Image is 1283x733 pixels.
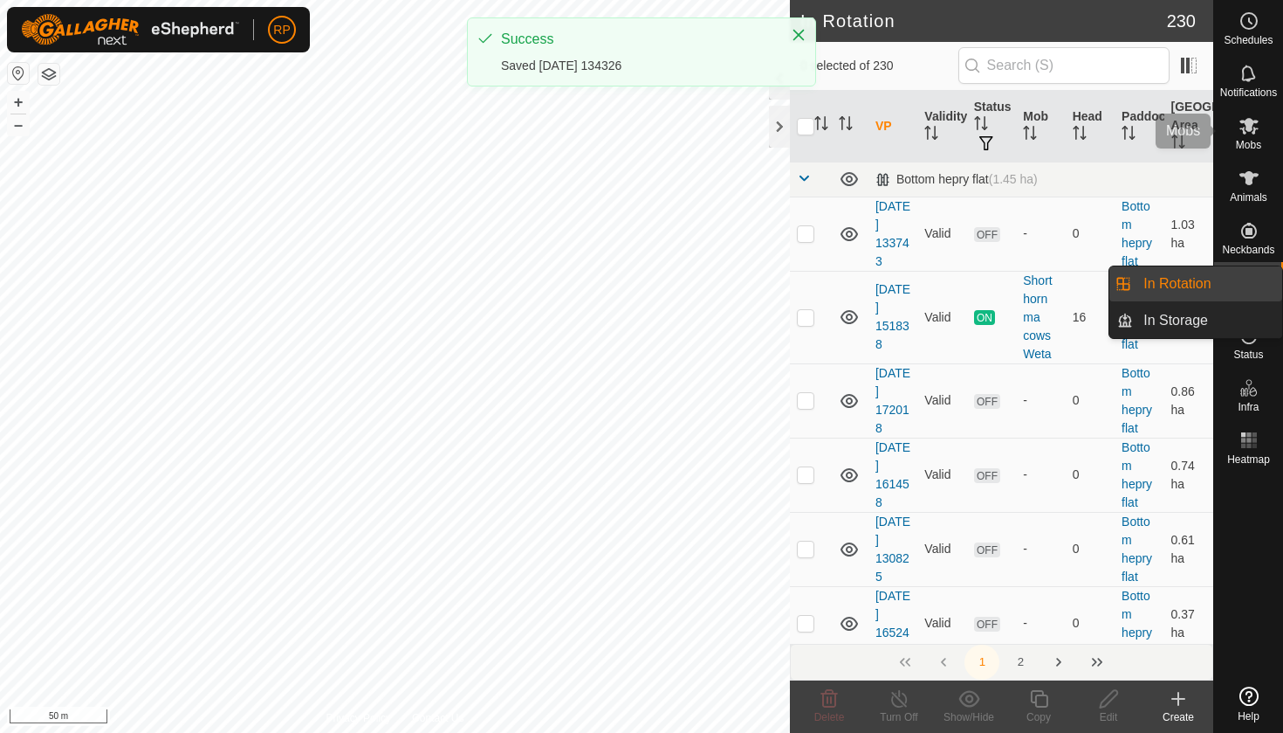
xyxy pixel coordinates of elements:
td: 0 [1066,197,1115,271]
button: Last Page [1080,645,1115,680]
button: + [8,92,29,113]
button: Reset Map [8,63,29,84]
td: Valid [917,197,966,271]
td: 0.37 ha [1164,586,1213,660]
a: Help [1214,680,1283,729]
td: Valid [917,438,966,512]
td: 1.03 ha [1164,197,1213,271]
div: Show/Hide [934,709,1004,725]
li: In Rotation [1109,266,1282,301]
a: In Storage [1133,303,1282,338]
a: Privacy Policy [326,710,391,726]
div: Create [1143,709,1213,725]
span: Help [1238,711,1259,722]
h2: In Rotation [800,10,1167,31]
div: - [1023,540,1058,558]
div: - [1023,225,1058,243]
p-sorticon: Activate to sort [1171,137,1185,151]
td: 0.74 ha [1164,438,1213,512]
span: Heatmap [1227,454,1270,465]
td: Valid [917,363,966,438]
span: RP [273,21,290,39]
span: (1.45 ha) [989,172,1038,186]
span: OFF [974,394,1000,409]
div: Saved [DATE] 134326 [501,57,773,75]
input: Search (S) [958,47,1170,84]
button: 1 [964,645,999,680]
span: Delete [814,711,845,723]
div: Shorthorn ma cows Weta [1023,272,1058,363]
p-sorticon: Activate to sort [1023,128,1037,142]
button: Next Page [1041,645,1076,680]
div: Copy [1004,709,1074,725]
span: In Storage [1143,310,1208,331]
span: Schedules [1224,35,1273,45]
span: Neckbands [1222,245,1274,255]
td: 0.61 ha [1164,512,1213,586]
td: 0.86 ha [1164,363,1213,438]
button: – [8,114,29,135]
button: Map Layers [38,64,59,85]
a: [DATE] 161458 [875,440,910,509]
a: Contact Us [412,710,463,726]
span: Mobs [1236,140,1261,150]
td: 0 [1066,363,1115,438]
span: ON [974,310,995,325]
span: Status [1233,349,1263,360]
p-sorticon: Activate to sort [924,128,938,142]
span: OFF [974,468,1000,483]
td: 0 [1066,438,1115,512]
p-sorticon: Activate to sort [814,119,828,133]
a: Bottom hepry flat [1122,199,1152,268]
th: Status [967,91,1016,163]
div: Edit [1074,709,1143,725]
li: In Storage [1109,303,1282,338]
th: Head [1066,91,1115,163]
td: 16 [1066,271,1115,363]
a: [DATE] 165241 [875,589,910,658]
span: Animals [1230,192,1267,203]
a: Bottom hepry flat [1122,440,1152,509]
a: [DATE] 130825 [875,515,910,584]
p-sorticon: Activate to sort [1122,128,1135,142]
span: 0 selected of 230 [800,57,958,75]
span: Notifications [1220,87,1277,98]
th: VP [868,91,917,163]
p-sorticon: Activate to sort [839,119,853,133]
div: - [1023,391,1058,410]
span: Infra [1238,402,1259,412]
a: Bottom hepry flat [1122,366,1152,435]
div: Success [501,29,773,50]
p-sorticon: Activate to sort [974,119,988,133]
th: Mob [1016,91,1065,163]
a: Bottom hepry flat [1122,515,1152,584]
div: Bottom hepry flat [875,172,1038,187]
td: Valid [917,271,966,363]
th: Validity [917,91,966,163]
img: Gallagher Logo [21,14,239,45]
a: In Rotation [1133,266,1282,301]
a: Bottom hepry flat [1122,589,1152,658]
div: - [1023,466,1058,484]
td: 0 [1066,586,1115,660]
span: OFF [974,543,1000,557]
td: Valid [917,512,966,586]
button: 2 [1003,645,1038,680]
span: In Rotation [1143,273,1211,294]
td: Valid [917,586,966,660]
a: [DATE] 151838 [875,282,910,351]
div: Turn Off [864,709,934,725]
span: 230 [1167,8,1196,34]
th: [GEOGRAPHIC_DATA] Area [1164,91,1213,163]
span: OFF [974,617,1000,632]
span: OFF [974,227,1000,242]
td: 0 [1066,512,1115,586]
button: Close [786,23,811,47]
p-sorticon: Activate to sort [1073,128,1087,142]
a: [DATE] 172018 [875,366,910,435]
th: Paddock [1115,91,1163,163]
a: [DATE] 133743 [875,199,910,268]
div: - [1023,614,1058,633]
